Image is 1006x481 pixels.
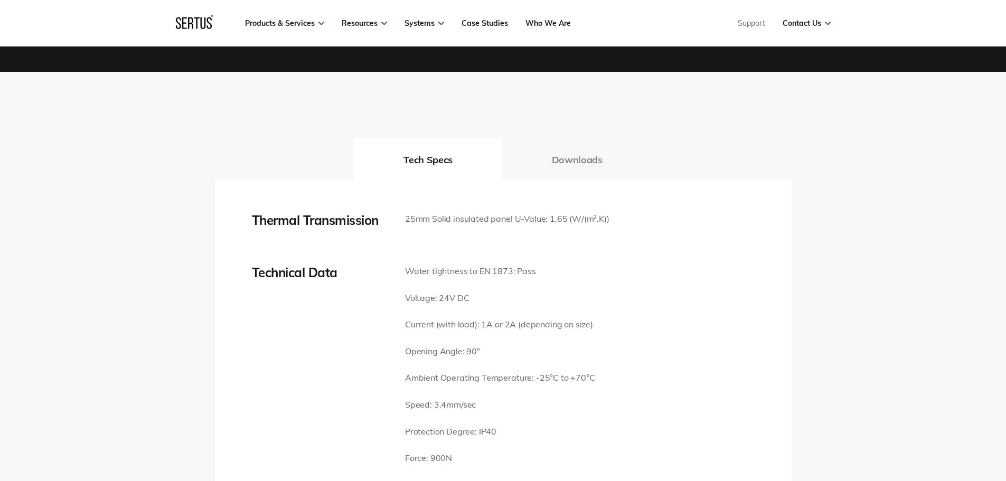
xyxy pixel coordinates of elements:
[405,212,609,226] p: 25mm Solid insulated panel U-Value: 1.65 (W/(m².K))
[502,138,652,181] button: Downloads
[525,18,571,28] a: Who We Are
[405,291,595,305] p: Voltage: 24V DC
[462,18,508,28] a: Case Studies
[783,18,831,28] a: Contact Us
[252,265,389,280] div: Technical Data
[405,371,595,385] p: Ambient Operating Temperature: -25°C to +70°C
[405,451,595,465] p: Force: 900N
[405,425,595,439] p: Protection Degree: IP40
[738,18,765,28] a: Support
[405,265,595,278] p: Water tightness to EN 1873: Pass
[405,18,444,28] a: Systems
[245,18,324,28] a: Products & Services
[252,212,389,228] div: Thermal Transmission
[816,359,1006,481] iframe: Chat Widget
[405,345,595,359] p: Opening Angle: 90°
[405,398,595,412] p: Speed: 3.4mm/sec
[342,18,387,28] a: Resources
[405,318,595,332] p: Current (with load): 1A or 2A (depending on size)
